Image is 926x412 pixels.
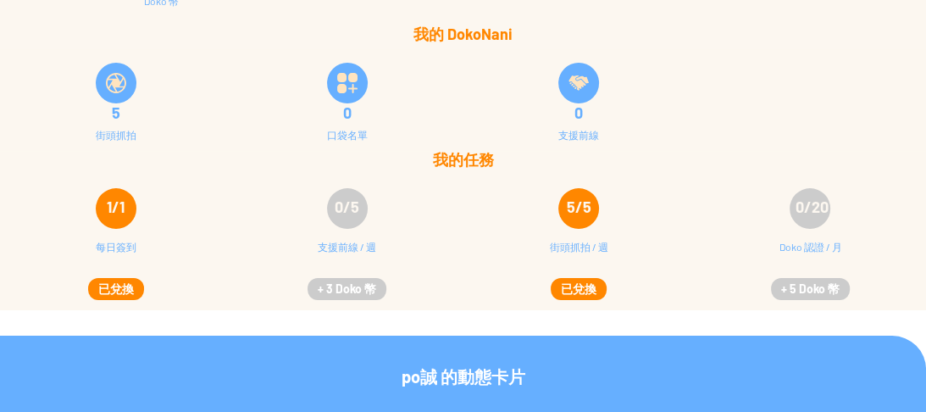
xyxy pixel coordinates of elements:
[567,198,591,216] span: 5/5
[771,278,850,300] button: + 5 Doko 幣
[337,73,358,93] img: bucketListIcon.svg
[88,278,144,300] button: 已兌換
[106,73,126,93] img: snapShot.svg
[779,239,841,273] div: Doko 認證 / 月
[107,198,125,216] span: 1/1
[550,239,608,273] div: 街頭抓拍 / 週
[96,239,136,273] div: 每日簽到
[308,278,386,300] button: + 3 Doko 幣
[335,198,359,216] span: 0/5
[241,104,452,121] div: 0
[551,278,607,300] button: 已兌換
[558,129,599,141] div: 支援前線
[327,129,368,141] div: 口袋名單
[318,239,376,273] div: 支援前線 / 週
[96,129,136,141] div: 街頭抓拍
[10,104,221,121] div: 5
[795,198,828,216] span: 0/20
[474,104,685,121] div: 0
[568,73,589,93] img: frontLineSupply.svg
